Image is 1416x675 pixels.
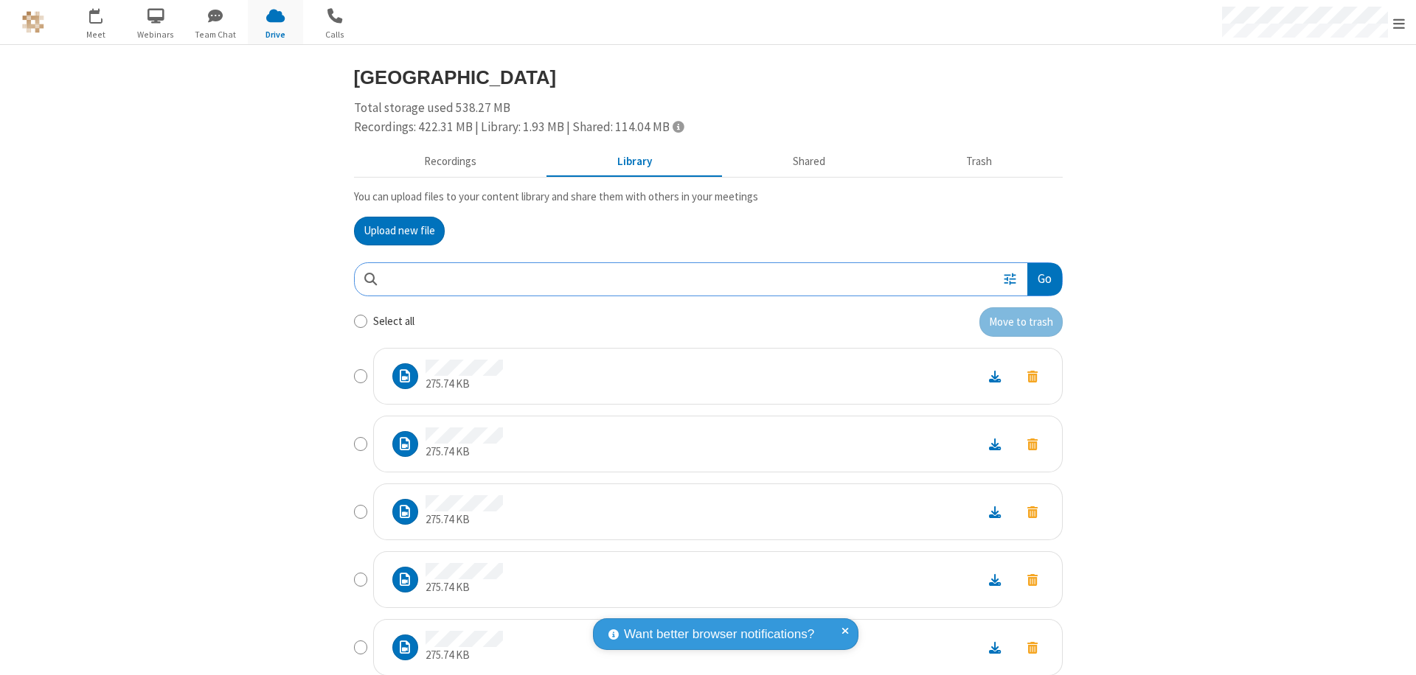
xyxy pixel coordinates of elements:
[976,503,1014,520] a: Download file
[354,217,445,246] button: Upload new file
[976,571,1014,588] a: Download file
[896,148,1063,176] button: Trash
[673,120,684,133] span: Totals displayed include files that have been moved to the trash.
[1014,570,1051,590] button: Move to trash
[976,368,1014,385] a: Download file
[354,148,547,176] button: Recorded meetings
[128,28,184,41] span: Webinars
[373,313,414,330] label: Select all
[69,28,124,41] span: Meet
[976,436,1014,452] a: Download file
[248,28,303,41] span: Drive
[1014,502,1051,522] button: Move to trash
[1014,434,1051,454] button: Move to trash
[22,11,44,33] img: QA Selenium DO NOT DELETE OR CHANGE
[1014,366,1051,386] button: Move to trash
[624,625,814,644] span: Want better browser notifications?
[426,511,503,528] p: 275.74 KB
[1014,637,1051,657] button: Move to trash
[426,376,503,393] p: 275.74 KB
[354,67,1063,88] h3: [GEOGRAPHIC_DATA]
[188,28,243,41] span: Team Chat
[547,148,723,176] button: Content library
[723,148,896,176] button: Shared during meetings
[100,8,109,19] div: 1
[976,639,1014,656] a: Download file
[426,444,503,461] p: 275.74 KB
[426,579,503,596] p: 275.74 KB
[354,189,1063,206] p: You can upload files to your content library and share them with others in your meetings
[1027,263,1061,296] button: Go
[354,99,1063,136] div: Total storage used 538.27 MB
[426,647,503,664] p: 275.74 KB
[354,118,1063,137] div: Recordings: 422.31 MB | Library: 1.93 MB | Shared: 114.04 MB
[979,307,1063,337] button: Move to trash
[308,28,363,41] span: Calls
